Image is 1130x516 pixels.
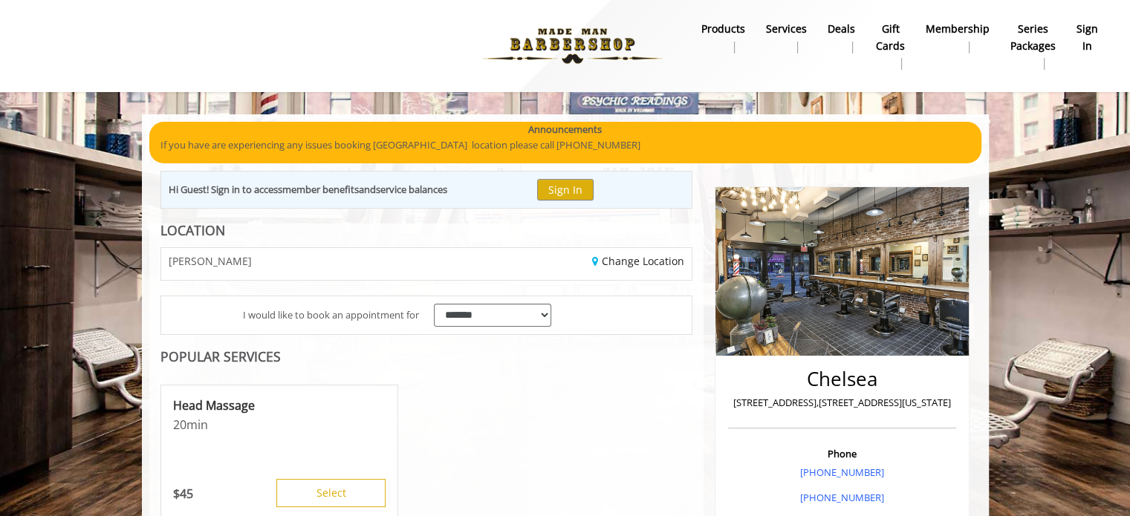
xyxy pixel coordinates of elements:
[800,491,884,504] a: [PHONE_NUMBER]
[537,179,594,200] button: Sign In
[592,254,684,268] a: Change Location
[817,19,866,57] a: DealsDeals
[376,183,447,196] b: service balances
[160,347,281,365] b: POPULAR SERVICES
[828,21,855,37] b: Deals
[866,19,915,74] a: Gift cardsgift cards
[173,417,386,433] p: 20
[173,397,386,414] p: Head Massage
[1077,21,1098,54] b: sign in
[732,448,952,459] h3: Phone
[173,486,180,502] span: $
[1010,21,1056,54] b: Series packages
[169,182,447,197] div: Hi Guest! Sign in to access and
[732,368,952,390] h2: Chelsea
[169,255,252,267] span: [PERSON_NAME]
[276,479,386,507] button: Select
[470,5,675,87] img: Made Man Barbershop logo
[243,307,419,323] span: I would like to book an appointment for
[876,21,905,54] b: gift cards
[173,486,193,502] p: 45
[766,21,807,37] b: Services
[1066,19,1108,57] a: sign insign in
[800,466,884,479] a: [PHONE_NUMBER]
[186,417,208,433] span: min
[756,19,817,57] a: ServicesServices
[701,21,745,37] b: products
[691,19,756,57] a: Productsproducts
[1000,19,1066,74] a: Series packagesSeries packages
[282,183,359,196] b: member benefits
[160,221,225,239] b: LOCATION
[528,122,602,137] b: Announcements
[915,19,1000,57] a: MembershipMembership
[160,137,970,153] p: If you have are experiencing any issues booking [GEOGRAPHIC_DATA] location please call [PHONE_NUM...
[732,395,952,411] p: [STREET_ADDRESS],[STREET_ADDRESS][US_STATE]
[926,21,990,37] b: Membership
